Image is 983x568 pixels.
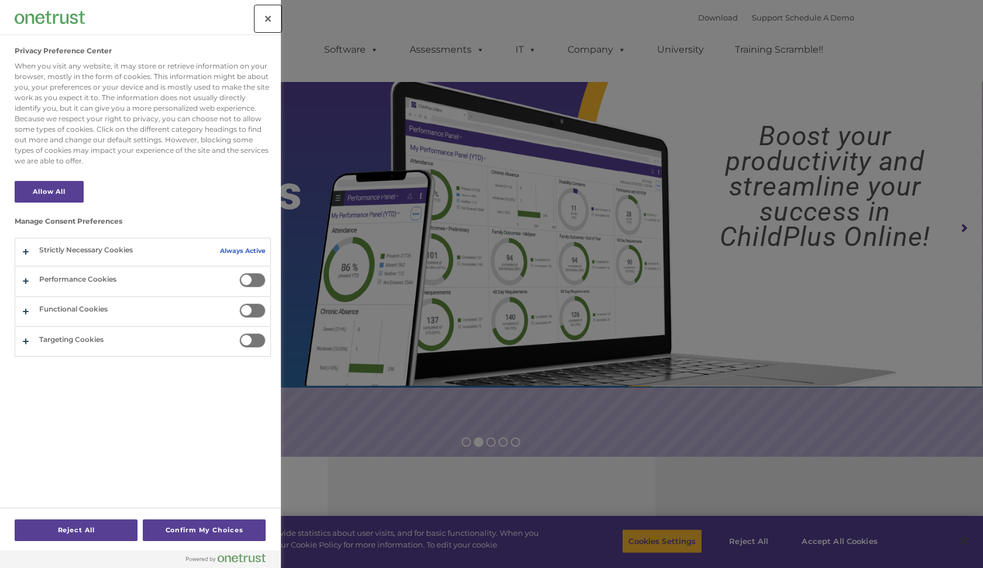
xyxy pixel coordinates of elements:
div: Company Logo [15,6,85,29]
img: Powered by OneTrust Opens in a new Tab [186,553,266,563]
button: Reject All [15,519,138,541]
button: Allow All [15,181,84,203]
span: Phone number [163,125,212,134]
h3: Manage Consent Preferences [15,217,271,231]
button: Confirm My Choices [143,519,266,541]
h2: Privacy Preference Center [15,47,112,55]
div: When you visit any website, it may store or retrieve information on your browser, mostly in the f... [15,61,271,166]
span: Last name [163,77,198,86]
button: Close [255,6,281,32]
img: Company Logo [15,11,85,23]
a: Powered by OneTrust Opens in a new Tab [186,553,275,568]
